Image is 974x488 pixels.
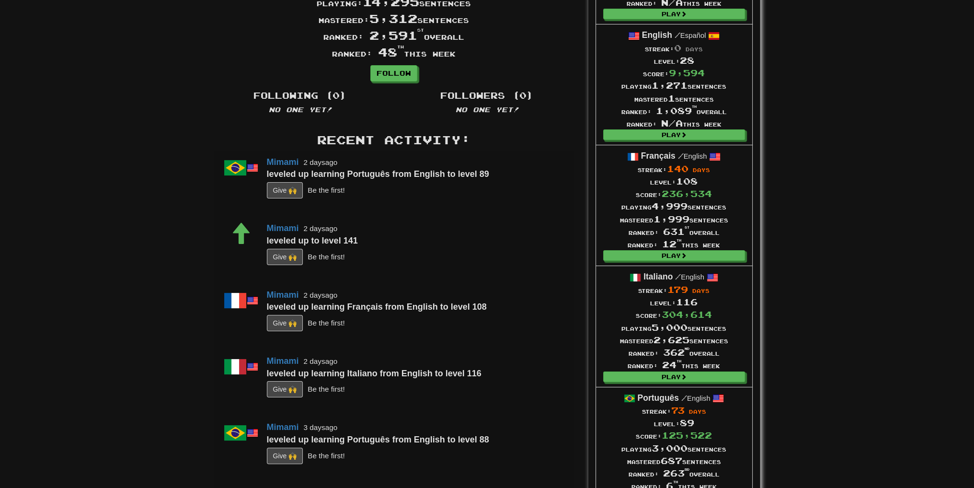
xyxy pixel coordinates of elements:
[304,224,338,232] small: 2 days ago
[620,225,728,238] div: Ranked: overall
[267,223,299,233] a: Mimami
[267,249,303,265] button: Give 🙌
[267,169,489,179] strong: leveled up learning Português from English to level 89
[620,175,728,187] div: Level:
[267,422,299,432] a: Mimami
[680,55,694,66] span: 28
[620,308,728,321] div: Score:
[685,347,689,350] sup: nd
[652,80,688,91] span: 1,271
[686,46,703,52] span: days
[653,335,689,345] span: 2,625
[304,357,338,365] small: 2 days ago
[667,163,688,174] span: 140
[662,360,681,370] span: 24
[308,186,344,194] small: Be the first!
[652,201,688,211] span: 4,999
[304,423,338,431] small: 3 days ago
[620,238,728,250] div: Ranked: this week
[693,167,710,173] span: days
[603,129,745,140] a: Play
[207,10,581,27] div: Mastered: sentences
[676,360,681,363] sup: th
[671,405,685,416] span: 73
[267,157,299,167] a: Mimami
[207,44,581,60] div: Ranked: this week
[621,117,727,129] div: Ranked: this week
[620,334,728,346] div: Mastered sentences
[267,448,303,464] button: Give 🙌
[267,356,299,366] a: Mimami
[603,9,745,19] a: Play
[662,188,712,199] span: 236,534
[621,454,726,467] div: Mastered sentences
[621,442,726,454] div: Playing sentences
[676,176,698,186] span: 108
[674,43,681,53] span: 0
[663,347,689,358] span: 362
[675,32,706,39] small: Español
[267,315,303,331] button: Give 🙌
[661,118,683,128] span: N/A
[214,91,387,101] h4: Following (0)
[620,187,728,200] div: Score:
[621,67,727,79] div: Score:
[417,28,424,33] sup: st
[620,200,728,212] div: Playing sentences
[675,273,704,281] small: English
[603,250,745,261] a: Play
[267,435,489,444] strong: leveled up learning Português from English to level 88
[685,468,689,471] sup: rd
[269,105,332,114] em: No one yet!
[669,68,705,78] span: 9,594
[620,213,728,225] div: Mastered sentences
[673,480,678,484] sup: th
[621,54,727,67] div: Level:
[621,42,727,54] div: Streak:
[652,443,688,453] span: 3,000
[620,359,728,371] div: Ranked: this week
[620,321,728,334] div: Playing sentences
[308,252,344,260] small: Be the first!
[397,45,404,49] sup: th
[401,91,573,101] h4: Followers (0)
[304,158,338,166] small: 2 days ago
[676,239,681,242] sup: th
[689,408,706,415] span: days
[685,226,689,229] sup: st
[621,92,727,105] div: Mastered sentences
[663,468,689,478] span: 263
[621,404,726,417] div: Streak:
[304,291,338,299] small: 2 days ago
[620,296,728,308] div: Level:
[369,28,424,42] span: 2,591
[308,319,344,327] small: Be the first!
[267,369,481,378] strong: leveled up learning Italiano from English to level 116
[621,467,726,479] div: Ranked: overall
[456,105,519,114] em: No one yet!
[621,429,726,442] div: Score:
[668,93,675,104] span: 1
[621,79,727,92] div: Playing sentences
[621,105,727,117] div: Ranked: overall
[643,272,673,281] strong: Italiano
[662,309,712,320] span: 304,614
[621,417,726,429] div: Level:
[267,182,303,198] button: Give 🙌
[675,31,680,39] span: /
[662,239,681,249] span: 12
[214,134,573,146] h3: Recent Activity:
[692,105,697,108] sup: th
[652,322,688,333] span: 5,000
[678,151,684,160] span: /
[681,394,687,402] span: /
[620,163,728,175] div: Streak:
[676,297,698,307] span: 116
[656,105,697,116] span: 1,089
[681,395,710,402] small: English
[667,284,688,295] span: 179
[378,45,404,59] span: 48
[370,65,417,81] a: Follow
[641,151,676,161] strong: Français
[267,302,487,312] strong: leveled up learning Français from English to level 108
